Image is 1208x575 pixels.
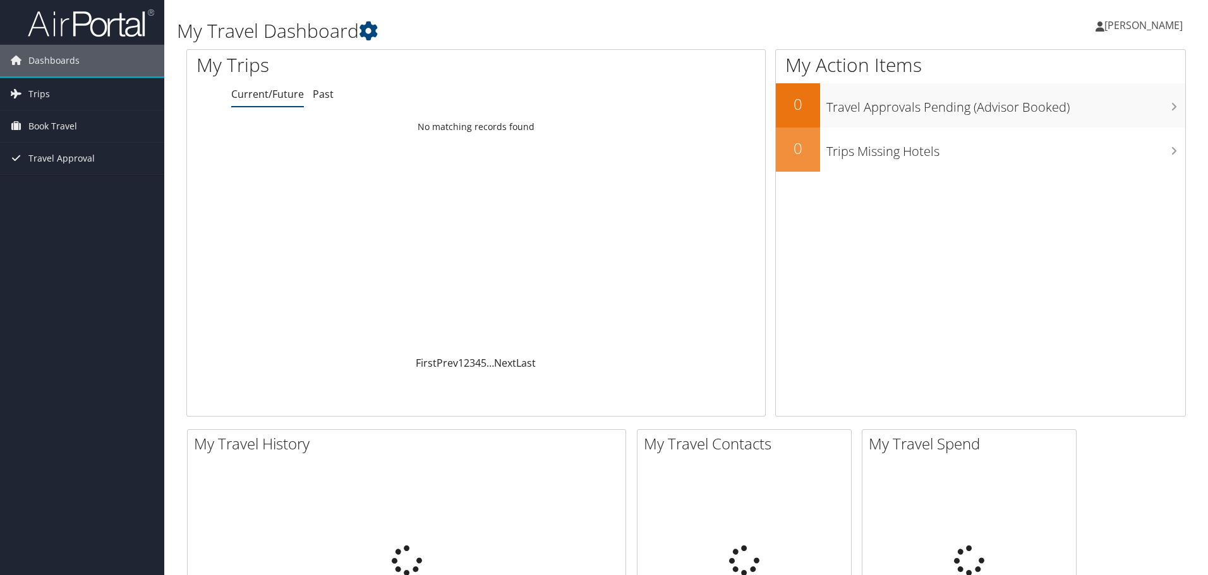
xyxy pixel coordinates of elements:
h3: Trips Missing Hotels [826,136,1185,160]
h3: Travel Approvals Pending (Advisor Booked) [826,92,1185,116]
span: Book Travel [28,110,77,142]
img: airportal-logo.png [28,8,154,38]
a: Past [313,87,334,101]
td: No matching records found [187,116,765,138]
a: 0Travel Approvals Pending (Advisor Booked) [776,83,1185,127]
a: 1 [458,356,464,370]
a: 4 [475,356,481,370]
a: Current/Future [231,87,304,101]
a: Last [516,356,536,370]
h2: My Travel History [194,433,625,454]
h2: My Travel Spend [869,433,1076,454]
h2: 0 [776,93,820,115]
h2: My Travel Contacts [644,433,851,454]
a: 5 [481,356,486,370]
a: 2 [464,356,469,370]
h1: My Action Items [776,52,1185,78]
a: Next [494,356,516,370]
a: Prev [437,356,458,370]
a: 3 [469,356,475,370]
h1: My Trips [196,52,515,78]
a: First [416,356,437,370]
a: 0Trips Missing Hotels [776,127,1185,172]
a: [PERSON_NAME] [1096,6,1195,44]
h1: My Travel Dashboard [177,18,856,44]
span: … [486,356,494,370]
span: Trips [28,78,50,110]
span: Travel Approval [28,143,95,174]
span: Dashboards [28,45,80,76]
h2: 0 [776,138,820,159]
span: [PERSON_NAME] [1104,18,1183,32]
